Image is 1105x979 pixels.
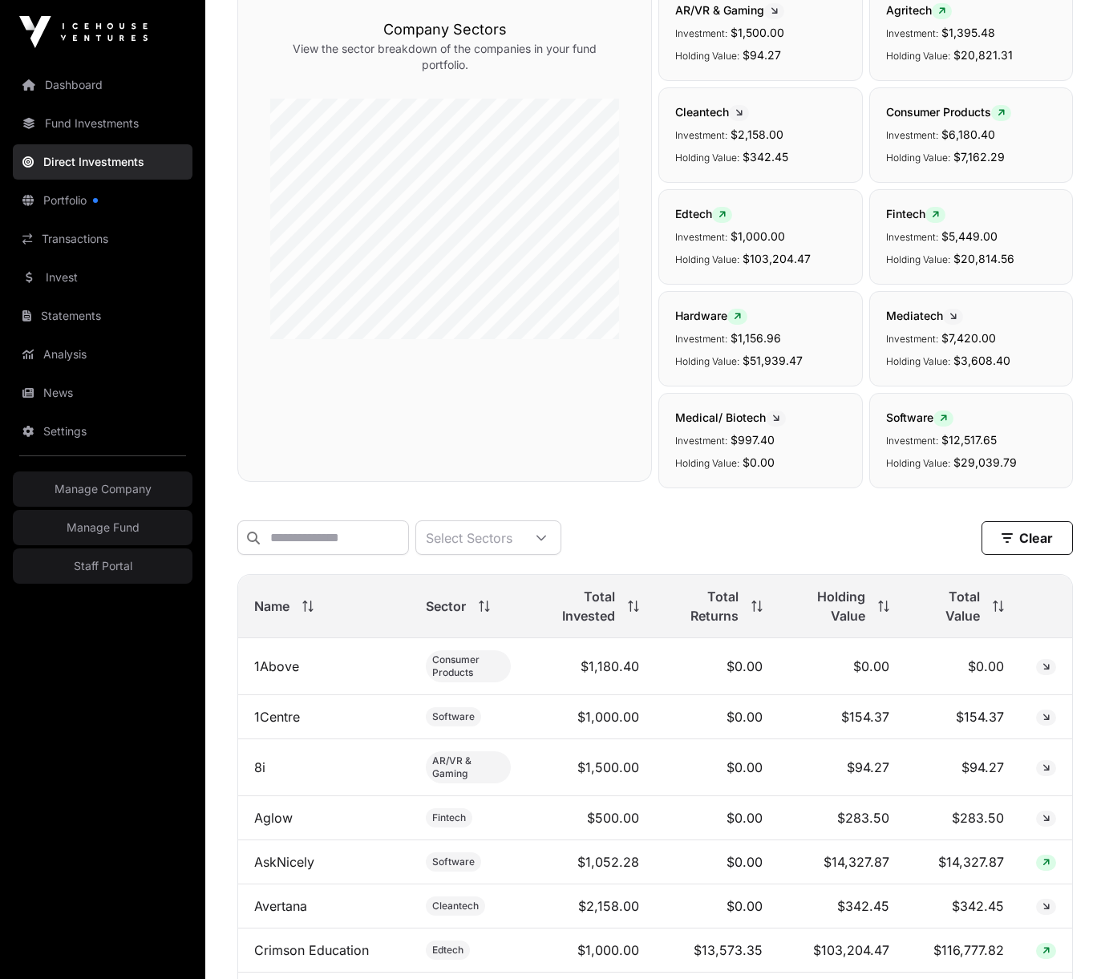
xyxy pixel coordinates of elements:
span: Name [254,597,289,616]
td: $154.37 [905,695,1020,739]
span: $29,039.79 [953,455,1017,469]
span: $20,814.56 [953,252,1014,265]
span: Total Value [921,587,980,625]
span: Holding Value: [886,50,950,62]
td: $2,158.00 [527,884,655,928]
span: Total Returns [671,587,739,625]
span: Holding Value: [675,152,739,164]
span: $1,156.96 [731,331,781,345]
span: Holding Value: [886,355,950,367]
td: $1,180.40 [527,638,655,695]
h3: Company Sectors [270,18,619,41]
td: $1,000.00 [527,695,655,739]
span: Investment: [886,231,938,243]
td: $0.00 [655,796,779,840]
span: $103,204.47 [743,252,811,265]
td: $283.50 [905,796,1020,840]
a: Settings [13,414,192,449]
span: Investment: [886,333,938,345]
span: Cleantech [675,104,845,121]
a: Transactions [13,221,192,257]
td: $0.00 [655,840,779,884]
td: $94.27 [779,739,905,796]
a: Manage Company [13,471,192,507]
a: Invest [13,260,192,295]
a: Staff Portal [13,548,192,584]
span: $7,162.29 [953,150,1005,164]
span: $5,449.00 [941,229,998,243]
td: $103,204.47 [779,928,905,973]
td: $0.00 [905,638,1020,695]
span: $51,939.47 [743,354,803,367]
a: Statements [13,298,192,334]
span: AR/VR & Gaming [432,754,505,780]
span: Investment: [886,27,938,39]
span: Edtech [432,944,463,957]
a: 8i [254,759,265,775]
span: Investment: [675,231,727,243]
a: Portfolio [13,183,192,218]
a: News [13,375,192,411]
span: $20,821.31 [953,48,1013,62]
td: $1,052.28 [527,840,655,884]
span: Holding Value: [675,457,739,469]
span: Software [432,856,475,868]
span: Holding Value [795,587,865,625]
td: $342.45 [779,884,905,928]
span: Total Invested [543,587,615,625]
button: Clear [982,521,1073,555]
td: $1,000.00 [527,928,655,973]
span: AR/VR & Gaming [675,2,845,19]
p: View the sector breakdown of the companies in your fund portfolio. [270,41,619,73]
a: 1Centre [254,709,300,725]
a: Direct Investments [13,144,192,180]
span: $12,517.65 [941,433,997,447]
span: Holding Value: [886,152,950,164]
a: Avertana [254,898,307,914]
td: $13,573.35 [655,928,779,973]
span: $1,500.00 [731,26,784,39]
td: $283.50 [779,796,905,840]
td: $0.00 [655,739,779,796]
span: Holding Value: [675,50,739,62]
span: $3,608.40 [953,354,1010,367]
td: $94.27 [905,739,1020,796]
iframe: Chat Widget [1025,902,1105,979]
span: Hardware [675,308,845,325]
span: Fintech [886,206,1056,223]
span: Consumer Products [432,653,505,679]
span: $7,420.00 [941,331,996,345]
td: $14,327.87 [779,840,905,884]
td: $0.00 [655,884,779,928]
a: Crimson Education [254,942,369,958]
span: $6,180.40 [941,127,995,141]
span: Consumer Products [886,104,1056,121]
img: Icehouse Ventures Logo [19,16,148,48]
span: Holding Value: [675,253,739,265]
a: AskNicely [254,854,314,870]
span: Edtech [675,206,845,223]
a: Dashboard [13,67,192,103]
td: $116,777.82 [905,928,1020,973]
span: $342.45 [743,150,788,164]
span: Software [886,410,1056,427]
a: Fund Investments [13,106,192,141]
span: Investment: [886,435,938,447]
span: Cleantech [432,900,479,912]
td: $14,327.87 [905,840,1020,884]
td: $0.00 [655,695,779,739]
span: $1,395.48 [941,26,995,39]
td: $154.37 [779,695,905,739]
td: $1,500.00 [527,739,655,796]
span: Investment: [675,27,727,39]
span: Agritech [886,2,1056,19]
a: 1Above [254,658,299,674]
td: $500.00 [527,796,655,840]
span: Sector [426,597,466,616]
span: Software [432,710,475,723]
span: $1,000.00 [731,229,785,243]
span: Investment: [675,129,727,141]
span: Fintech [432,811,466,824]
span: Holding Value: [886,457,950,469]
